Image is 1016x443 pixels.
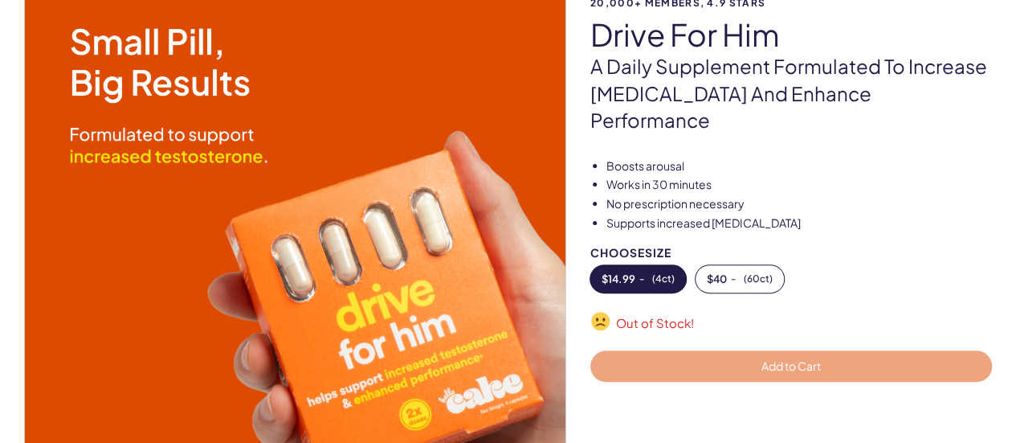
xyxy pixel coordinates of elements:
[616,314,694,331] span: Out of Stock!
[652,273,675,285] span: ( 4ct )
[602,273,635,285] span: $ 14.99
[606,215,992,232] li: Supports increased [MEDICAL_DATA]
[606,158,992,174] li: Boosts arousal
[590,247,992,259] div: Choose Size
[591,312,610,330] img: ☹
[761,359,821,373] span: Add to Cart
[590,351,992,382] button: Add to Cart
[744,273,773,285] span: ( 60ct )
[606,196,992,212] li: No prescription necessary
[590,53,992,134] p: A daily supplement formulated to increase [MEDICAL_DATA] and enhance performance
[696,265,784,293] button: -
[606,177,992,193] li: Works in 30 minutes
[590,265,686,293] button: -
[707,273,727,285] span: $ 40
[590,18,992,51] h1: drive for him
